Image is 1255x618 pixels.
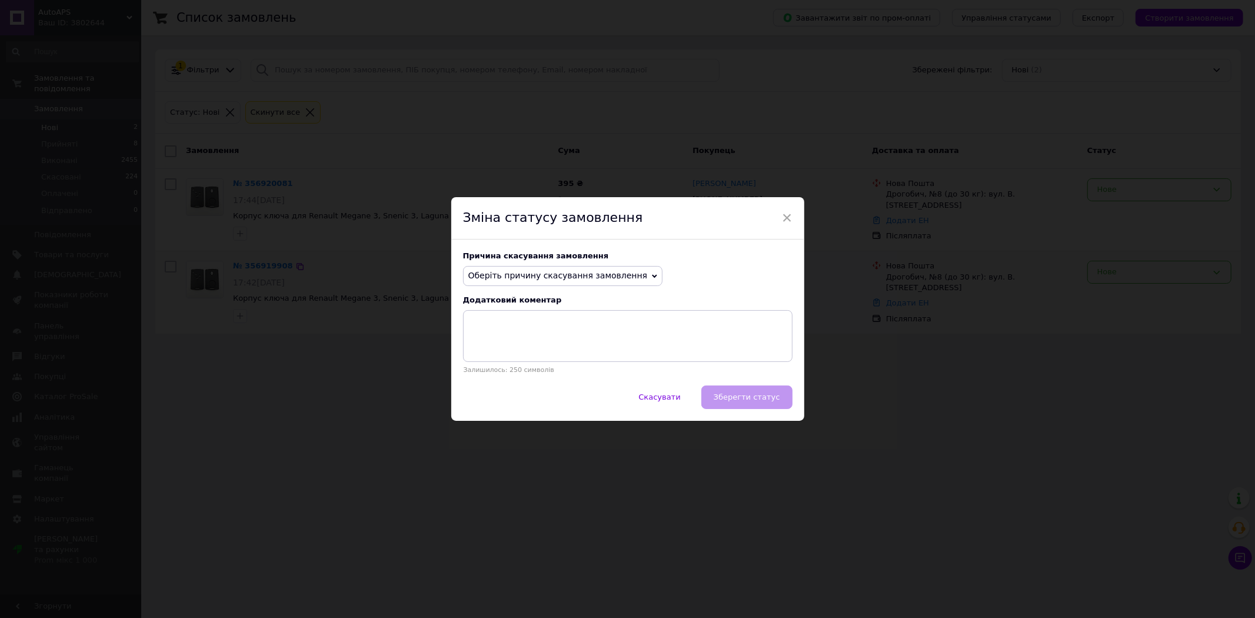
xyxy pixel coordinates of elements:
[451,197,804,240] div: Зміна статусу замовлення
[782,208,793,228] span: ×
[468,271,648,280] span: Оберіть причину скасування замовлення
[626,386,693,409] button: Скасувати
[463,295,793,304] div: Додатковий коментар
[463,251,793,260] div: Причина скасування замовлення
[463,366,793,374] p: Залишилось: 250 символів
[638,393,680,401] span: Скасувати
